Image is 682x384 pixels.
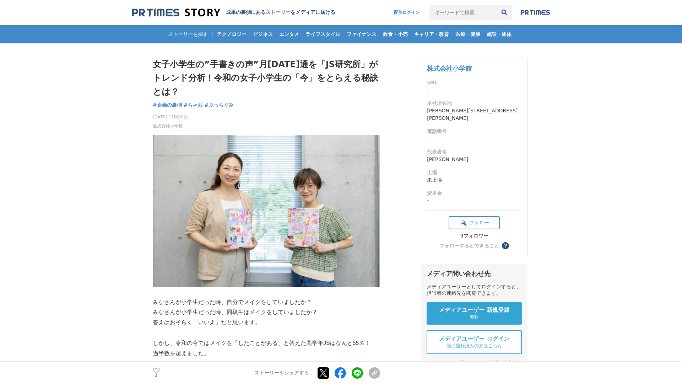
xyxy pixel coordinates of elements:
[303,31,343,37] span: ライフスタイル
[132,8,335,17] a: 成果の裏側にあるストーリーをメディアに届ける 成果の裏側にあるストーリーをメディアに届ける
[344,31,379,37] span: ファイナンス
[344,25,379,43] a: ファイナンス
[427,79,521,86] dt: URL
[427,284,522,297] div: メディアユーザーとしてログインすると、担当者の連絡先を閲覧できます。
[453,31,483,37] span: 医療・健康
[226,9,335,16] h2: 成果の裏側にあるストーリーをメディアに届ける
[427,190,521,197] dt: 資本金
[214,25,249,43] a: テクノロジー
[132,8,220,17] img: 成果の裏側にあるストーリーをメディアに届ける
[153,348,380,359] p: 過半数を超えました。
[439,335,509,343] span: メディアユーザー ログイン
[204,102,233,108] span: #ぷっちぐみ
[470,314,479,320] span: 無料
[427,330,522,354] a: メディアユーザー ログイン 既に登録済みの方はこちら
[153,374,160,378] p: 4
[254,370,309,376] p: ストーリーをシェアする
[427,270,522,278] div: メディア問い合わせ先
[484,25,514,43] a: 施設・団体
[153,123,183,129] a: 株式会社小学館
[427,65,472,72] a: 株式会社小学館
[521,10,550,15] img: prtimes
[276,25,302,43] a: エンタメ
[427,169,521,176] dt: 上場
[184,102,203,108] span: #ちゃお
[276,31,302,37] span: エンタメ
[153,318,380,328] p: 答えはおそらく「いいえ」だと思います。
[449,216,500,229] button: フォロー
[427,107,521,122] dd: [PERSON_NAME][STREET_ADDRESS][PERSON_NAME]
[427,100,521,107] dt: 本社所在地
[153,102,182,108] span: #企画の裏側
[427,156,521,163] dd: [PERSON_NAME]
[153,297,380,308] p: みなさんが小学生だった時、自分でメイクをしていましたか？
[184,101,203,109] a: #ちゃお
[427,148,521,156] dt: 代表者名
[427,197,521,204] dd: -
[250,31,276,37] span: ビジネス
[303,25,343,43] a: ライフスタイル
[214,31,249,37] span: テクノロジー
[427,176,521,184] dd: 未上場
[204,101,233,109] a: #ぷっちぐみ
[153,101,182,109] a: #企画の裏側
[446,343,502,349] span: 既に登録済みの方はこちら
[427,135,521,143] dd: -
[153,58,380,98] h1: 女子小学生の”手書きの声”月[DATE]通を「JS研究所」がトレンド分析！令和の女子小学生の「今」をとらえる秘訣とは？
[411,25,452,43] a: キャリア・教育
[453,25,483,43] a: 医療・健康
[153,135,380,287] img: thumbnail_0515b5e0-6dc1-11f0-98f6-9fa80f437a35.jpg
[427,128,521,135] dt: 電話番号
[153,338,380,348] p: しかし、令和の今ではメイクを「したことがある」と答えた高学年JSはなんと55％！
[427,302,522,325] a: メディアユーザー 新規登録 無料
[503,243,508,248] span: ？
[153,114,188,120] span: [DATE] 11時00分
[497,5,512,20] button: 検索
[429,5,497,20] input: キーワードで検索
[439,243,499,248] div: フォローするとできること
[484,31,514,37] span: 施設・団体
[380,31,411,37] span: 飲食・小売
[153,307,380,318] p: みなさんが小学生だった時、同級生はメイクをしていましたか？
[411,31,452,37] span: キャリア・教育
[380,25,411,43] a: 飲食・小売
[502,242,509,249] button: ？
[427,86,521,94] dd: -
[449,233,500,239] div: 9フォロワー
[387,5,427,20] a: 配信ログイン
[439,306,509,314] span: メディアユーザー 新規登録
[250,25,276,43] a: ビジネス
